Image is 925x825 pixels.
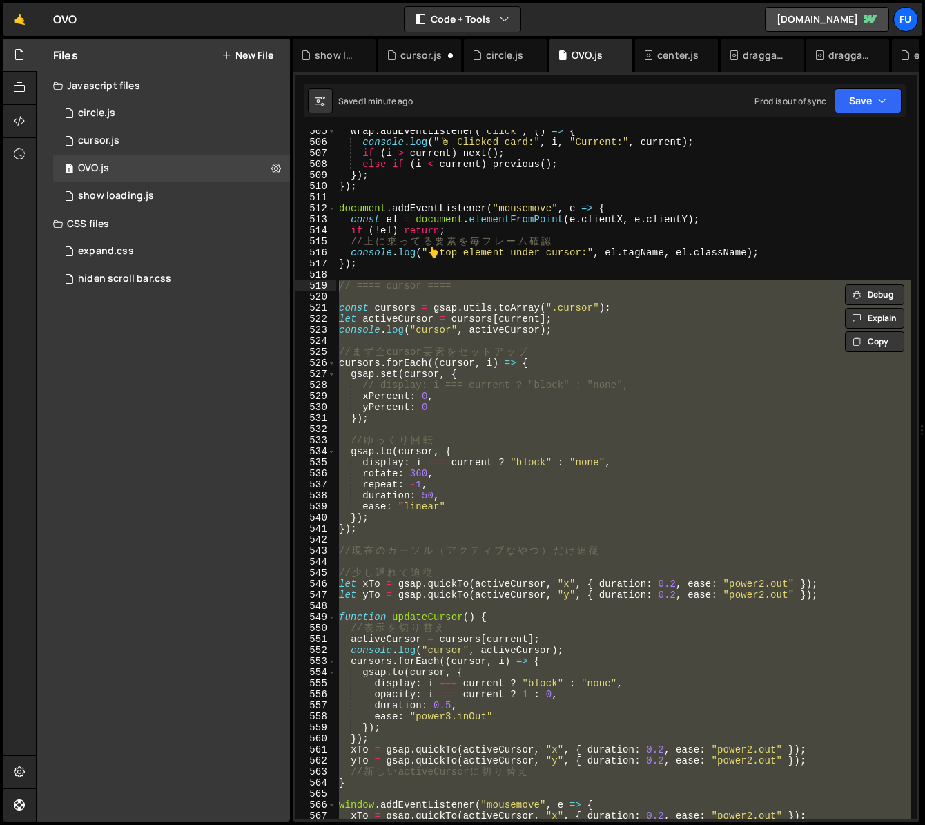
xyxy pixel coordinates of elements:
a: 🤙 [3,3,37,36]
div: expand.css [53,237,295,265]
div: cursor.js [400,48,442,62]
button: Code + Tools [405,7,520,32]
div: hiden scroll bar.css [78,273,171,285]
div: 543 [295,545,336,556]
div: circle.js [78,107,115,119]
div: 17267/48011.js [53,182,295,210]
div: OVO [53,11,77,28]
div: 513 [295,214,336,225]
button: Debug [845,284,904,305]
div: 545 [295,567,336,579]
div: circle.js [486,48,523,62]
button: Save [835,88,902,113]
div: 515 [295,236,336,247]
div: 565 [295,788,336,799]
div: show loading.js [315,48,359,62]
div: 528 [295,380,336,391]
div: CSS files [37,210,290,237]
a: [DOMAIN_NAME] [765,7,889,32]
div: 511 [295,192,336,203]
div: 523 [295,324,336,336]
div: 552 [295,645,336,656]
div: 532 [295,424,336,435]
div: Prod is out of sync [754,95,826,107]
div: circle.js [53,99,295,127]
div: OVO.js [78,162,109,175]
div: 560 [295,733,336,744]
div: 558 [295,711,336,722]
div: 553 [295,656,336,667]
div: 566 [295,799,336,811]
div: 534 [295,446,336,457]
div: 17267/47816.css [53,265,295,293]
div: 529 [295,391,336,402]
div: 520 [295,291,336,302]
div: 548 [295,601,336,612]
div: 508 [295,159,336,170]
div: draggable, scrollable.js [743,48,787,62]
div: 562 [295,755,336,766]
div: 510 [295,181,336,192]
div: 567 [295,811,336,822]
div: show loading.js [78,190,154,202]
button: Copy [845,331,904,352]
span: 1 [65,164,73,175]
div: 505 [295,126,336,137]
a: Fu [893,7,918,32]
div: 524 [295,336,336,347]
div: 535 [295,457,336,468]
h2: Files [53,48,78,63]
div: 526 [295,358,336,369]
div: expand.css [78,245,134,258]
div: 536 [295,468,336,479]
div: 506 [295,137,336,148]
div: 518 [295,269,336,280]
div: draggable using Observer.css [828,48,873,62]
div: 525 [295,347,336,358]
div: 557 [295,700,336,711]
button: Explain [845,308,904,329]
div: 17267/48012.js [53,127,295,155]
div: 514 [295,225,336,236]
div: 530 [295,402,336,413]
div: 517 [295,258,336,269]
div: 546 [295,579,336,590]
div: 527 [295,369,336,380]
div: 563 [295,766,336,777]
div: center.js [657,48,699,62]
div: OVO.js [53,155,295,182]
div: 544 [295,556,336,567]
div: 509 [295,170,336,181]
div: cursor.js [78,135,119,147]
div: 538 [295,490,336,501]
div: 531 [295,413,336,424]
div: Saved [338,95,413,107]
div: OVO.js [572,48,603,62]
div: 507 [295,148,336,159]
div: 512 [295,203,336,214]
div: 551 [295,634,336,645]
div: 541 [295,523,336,534]
div: 542 [295,534,336,545]
div: 522 [295,313,336,324]
div: 554 [295,667,336,678]
div: 559 [295,722,336,733]
div: 564 [295,777,336,788]
div: 561 [295,744,336,755]
button: New File [222,50,273,61]
div: 521 [295,302,336,313]
div: Javascript files [37,72,290,99]
div: 540 [295,512,336,523]
div: 519 [295,280,336,291]
div: 1 minute ago [363,95,413,107]
div: 547 [295,590,336,601]
div: 516 [295,247,336,258]
div: 537 [295,479,336,490]
div: 555 [295,678,336,689]
div: 533 [295,435,336,446]
div: 556 [295,689,336,700]
div: 549 [295,612,336,623]
div: 550 [295,623,336,634]
div: 539 [295,501,336,512]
